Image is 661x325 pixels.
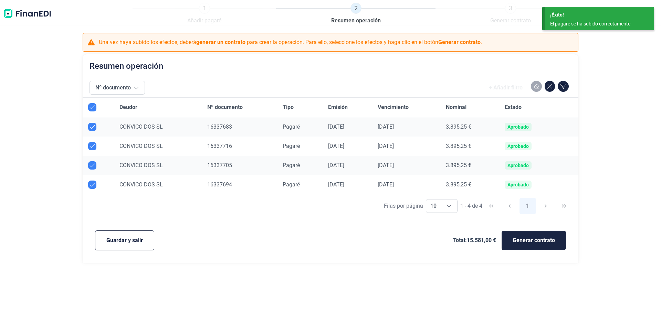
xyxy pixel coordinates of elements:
button: Generar contrato [502,231,566,250]
div: [DATE] [378,123,434,130]
div: Aprobado [507,163,529,168]
button: Previous Page [501,198,518,214]
div: [DATE] [378,162,434,169]
h2: Resumen operación [90,61,163,71]
div: [DATE] [328,123,367,130]
div: Aprobado [507,143,529,149]
div: [DATE] [328,181,367,188]
span: 1 - 4 de 4 [460,203,482,209]
span: Generar contrato [513,236,555,245]
div: [DATE] [328,143,367,150]
div: [DATE] [378,181,434,188]
span: Pagaré [283,162,300,169]
div: [DATE] [378,143,434,150]
div: El pagaré se ha subido correctamente [550,20,644,28]
div: Row Unselected null [88,123,96,131]
div: Row Unselected null [88,181,96,189]
div: ¡Éxito! [550,11,649,19]
span: Deudor [119,103,137,111]
div: 3.895,25 € [446,123,494,130]
img: Logo de aplicación [3,3,52,25]
span: Pagaré [283,181,300,188]
span: Pagaré [283,123,300,130]
b: Generar contrato [438,39,481,45]
div: Row Unselected null [88,161,96,170]
a: 2Resumen operación [331,3,381,25]
span: 16337716 [207,143,232,149]
span: 10 [426,199,441,213]
div: Aprobado [507,182,529,187]
span: Guardar y salir [106,236,143,245]
div: Choose [441,199,457,213]
span: CONVICO DOS SL [119,143,163,149]
span: Resumen operación [331,17,381,25]
button: Nº documento [90,81,145,95]
span: CONVICO DOS SL [119,162,163,169]
span: Vencimiento [378,103,409,111]
div: 3.895,25 € [446,181,494,188]
div: [DATE] [328,162,367,169]
span: CONVICO DOS SL [119,123,163,130]
b: generar un contrato [196,39,245,45]
p: Una vez haya subido los efectos, deberá para crear la operación. Para ello, seleccione los efecto... [99,38,482,46]
span: 2 [350,3,361,14]
span: Total: 15.581,00 € [453,236,496,245]
span: Nominal [446,103,466,111]
span: Emisión [328,103,348,111]
div: Filas por página [384,202,423,210]
span: CONVICO DOS SL [119,181,163,188]
div: Row Unselected null [88,142,96,150]
span: 16337705 [207,162,232,169]
div: 3.895,25 € [446,162,494,169]
span: 16337694 [207,181,232,188]
span: Nº documento [207,103,243,111]
div: 3.895,25 € [446,143,494,150]
span: Estado [505,103,522,111]
span: 16337683 [207,123,232,130]
span: Pagaré [283,143,300,149]
button: Last Page [556,198,572,214]
button: Page 1 [520,198,536,214]
button: Next Page [537,198,554,214]
div: All items selected [88,103,96,111]
button: First Page [483,198,500,214]
span: Tipo [283,103,294,111]
button: Guardar y salir [95,230,154,250]
div: Aprobado [507,124,529,130]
